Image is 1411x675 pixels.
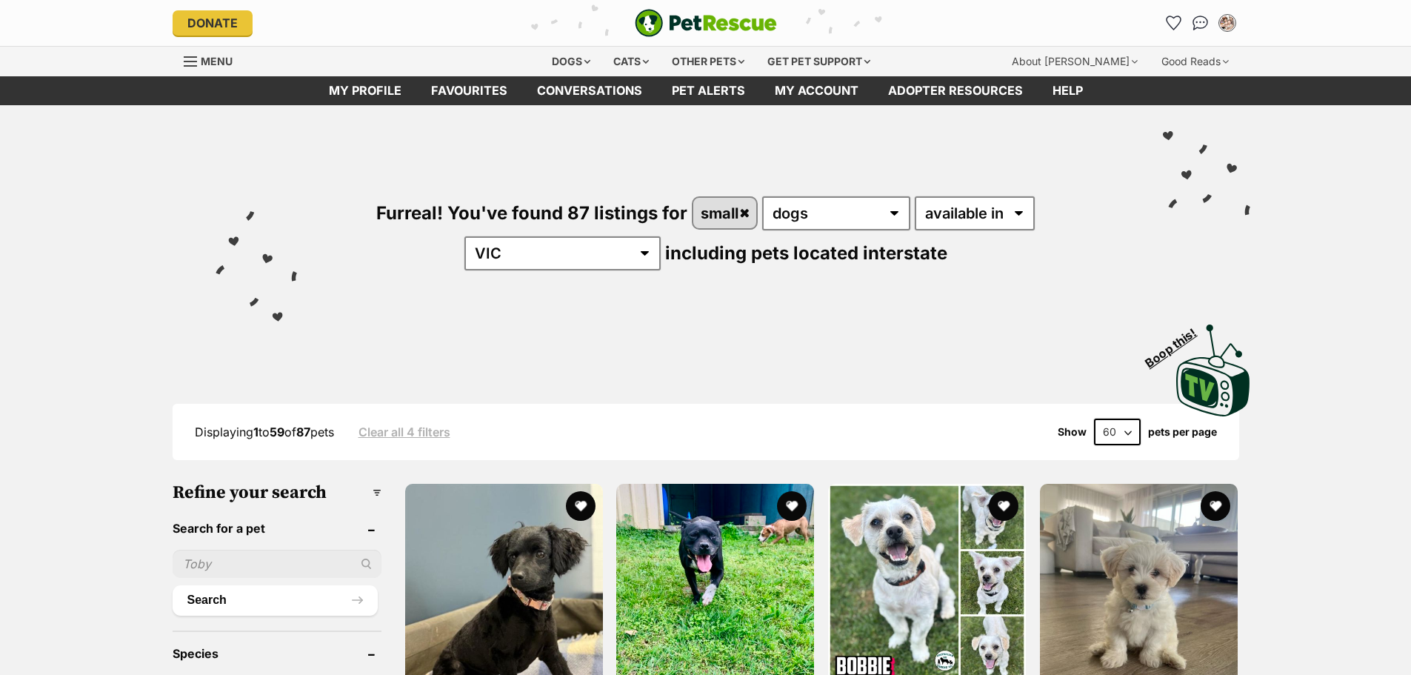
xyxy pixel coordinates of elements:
[1151,47,1239,76] div: Good Reads
[173,550,381,578] input: Toby
[522,76,657,105] a: conversations
[757,47,881,76] div: Get pet support
[1192,16,1208,30] img: chat-41dd97257d64d25036548639549fe6c8038ab92f7586957e7f3b1b290dea8141.svg
[296,425,310,439] strong: 87
[416,76,522,105] a: Favourites
[693,198,756,228] a: small
[1162,11,1186,35] a: Favourites
[661,47,755,76] div: Other pets
[1189,11,1212,35] a: Conversations
[184,47,243,73] a: Menu
[665,242,947,264] span: including pets located interstate
[1162,11,1239,35] ul: Account quick links
[1176,325,1250,416] img: PetRescue TV logo
[635,9,777,37] a: PetRescue
[173,482,381,503] h3: Refine your search
[603,47,659,76] div: Cats
[989,491,1018,521] button: favourite
[777,491,807,521] button: favourite
[253,425,258,439] strong: 1
[1220,16,1235,30] img: Alice Reid profile pic
[760,76,873,105] a: My account
[173,10,253,36] a: Donate
[173,647,381,660] header: Species
[1148,426,1217,438] label: pets per page
[1176,311,1250,419] a: Boop this!
[358,425,450,439] a: Clear all 4 filters
[201,55,233,67] span: Menu
[1215,11,1239,35] button: My account
[1142,316,1210,370] span: Boop this!
[1201,491,1230,521] button: favourite
[1001,47,1148,76] div: About [PERSON_NAME]
[173,585,378,615] button: Search
[376,202,687,224] span: Furreal! You've found 87 listings for
[873,76,1038,105] a: Adopter resources
[657,76,760,105] a: Pet alerts
[635,9,777,37] img: logo-e224e6f780fb5917bec1dbf3a21bbac754714ae5b6737aabdf751b685950b380.svg
[565,491,595,521] button: favourite
[270,425,284,439] strong: 59
[195,425,334,439] span: Displaying to of pets
[1058,426,1087,438] span: Show
[314,76,416,105] a: My profile
[1038,76,1098,105] a: Help
[541,47,601,76] div: Dogs
[173,522,381,535] header: Search for a pet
